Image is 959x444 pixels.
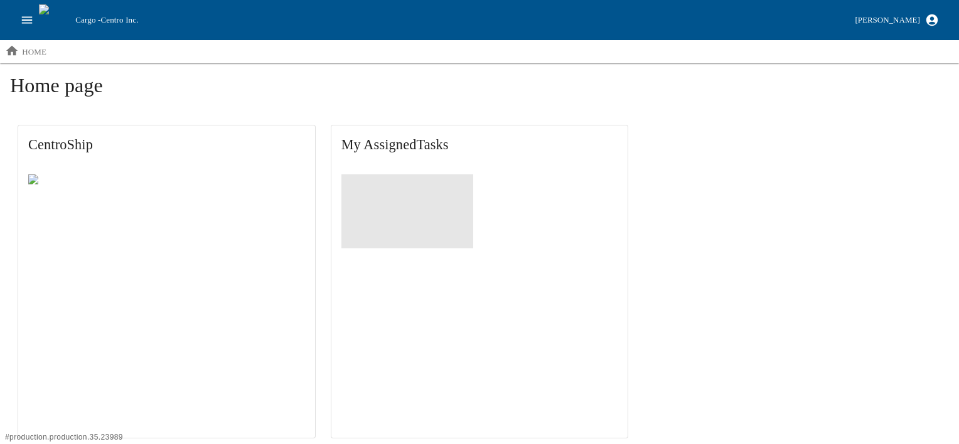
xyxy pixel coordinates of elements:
[28,135,305,154] span: CentroShip
[15,8,39,32] button: open drawer
[22,46,46,58] p: home
[28,174,90,189] img: Centro ship
[70,14,850,26] div: Cargo -
[341,135,618,154] span: My Assigned
[850,9,944,31] button: [PERSON_NAME]
[10,73,949,107] h1: Home page
[416,137,448,152] span: Tasks
[39,4,70,36] img: cargo logo
[100,15,138,24] span: Centro Inc.
[855,13,919,28] div: [PERSON_NAME]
